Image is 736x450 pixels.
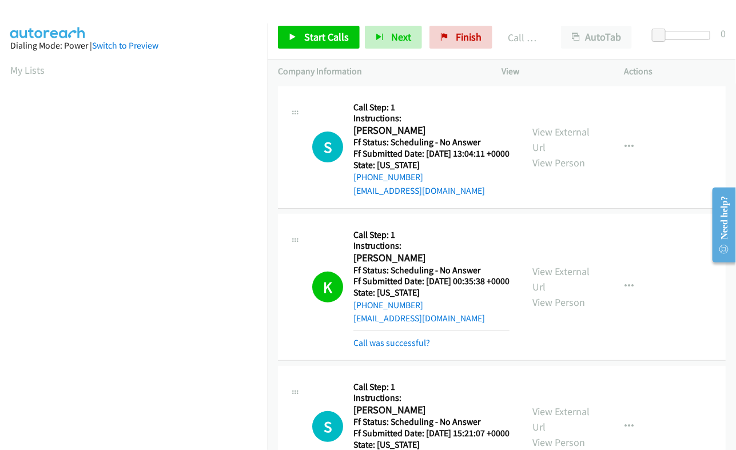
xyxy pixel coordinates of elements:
a: View Person [533,436,586,449]
h1: S [312,132,343,162]
div: Dialing Mode: Power | [10,39,257,53]
span: Finish [456,30,482,43]
div: 0 [721,26,726,41]
a: Finish [429,26,492,49]
a: My Lists [10,63,45,77]
h5: Instructions: [353,392,510,404]
h2: [PERSON_NAME] [353,252,507,265]
button: AutoTab [561,26,632,49]
iframe: Resource Center [703,180,736,270]
h5: Ff Submitted Date: [DATE] 00:35:38 +0000 [353,276,510,287]
p: View [502,65,604,78]
h5: Ff Submitted Date: [DATE] 13:04:11 +0000 [353,148,510,160]
a: [EMAIL_ADDRESS][DOMAIN_NAME] [353,185,485,196]
h2: [PERSON_NAME] [353,404,507,417]
h5: Ff Status: Scheduling - No Answer [353,416,510,428]
h5: Call Step: 1 [353,381,510,393]
a: View External Url [533,405,590,433]
a: Switch to Preview [92,40,158,51]
button: Next [365,26,422,49]
div: Delay between calls (in seconds) [658,31,710,40]
h2: [PERSON_NAME] [353,124,507,137]
h5: Ff Status: Scheduling - No Answer [353,137,510,148]
span: Start Calls [304,30,349,43]
div: The call is yet to be attempted [312,411,343,442]
p: Company Information [278,65,482,78]
h5: Ff Submitted Date: [DATE] 15:21:07 +0000 [353,428,510,439]
h5: Instructions: [353,113,510,124]
h5: Instructions: [353,240,510,252]
h5: Call Step: 1 [353,102,510,113]
a: View Person [533,156,586,169]
h5: State: [US_STATE] [353,287,510,298]
a: View Person [533,296,586,309]
span: Next [391,30,411,43]
a: View External Url [533,125,590,154]
a: Call was successful? [353,337,430,348]
h5: Ff Status: Scheduling - No Answer [353,265,510,276]
p: Actions [624,65,726,78]
h1: K [312,272,343,302]
a: Start Calls [278,26,360,49]
a: View External Url [533,265,590,293]
a: [EMAIL_ADDRESS][DOMAIN_NAME] [353,313,485,324]
h5: State: [US_STATE] [353,160,510,171]
a: [PHONE_NUMBER] [353,172,423,182]
a: [PHONE_NUMBER] [353,300,423,310]
h5: Call Step: 1 [353,229,510,241]
p: Call Completed [508,30,540,45]
h1: S [312,411,343,442]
